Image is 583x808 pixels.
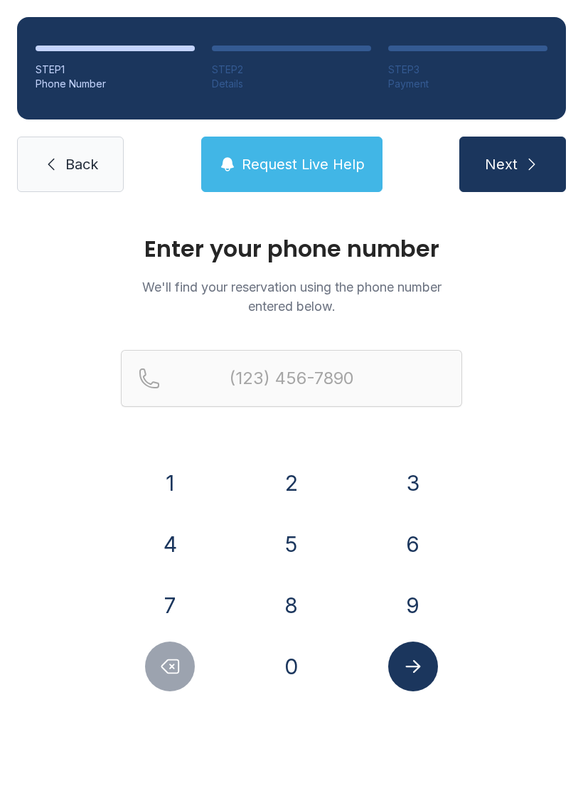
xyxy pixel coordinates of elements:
[388,77,547,91] div: Payment
[212,63,371,77] div: STEP 2
[242,154,365,174] span: Request Live Help
[388,458,438,508] button: 3
[65,154,98,174] span: Back
[145,642,195,691] button: Delete number
[121,238,462,260] h1: Enter your phone number
[36,63,195,77] div: STEP 1
[388,580,438,630] button: 9
[145,458,195,508] button: 1
[267,458,316,508] button: 2
[267,519,316,569] button: 5
[267,642,316,691] button: 0
[121,277,462,316] p: We'll find your reservation using the phone number entered below.
[388,63,547,77] div: STEP 3
[121,350,462,407] input: Reservation phone number
[36,77,195,91] div: Phone Number
[388,519,438,569] button: 6
[267,580,316,630] button: 8
[485,154,518,174] span: Next
[145,580,195,630] button: 7
[145,519,195,569] button: 4
[388,642,438,691] button: Submit lookup form
[212,77,371,91] div: Details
